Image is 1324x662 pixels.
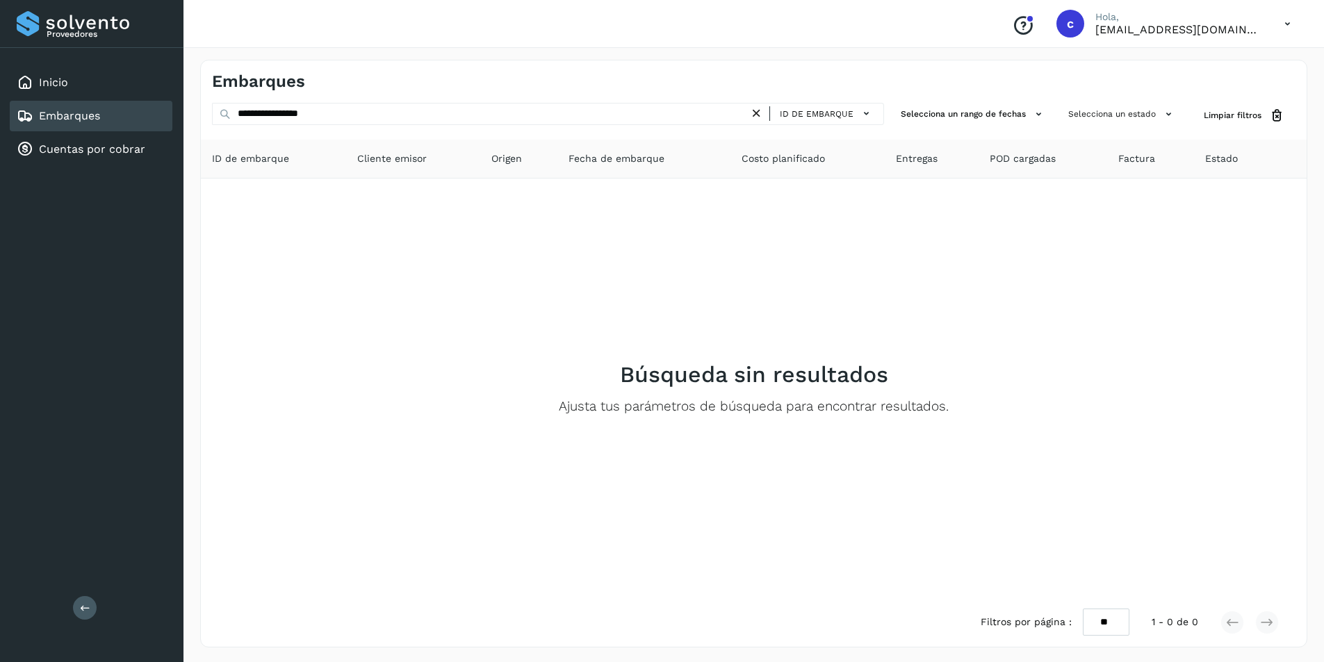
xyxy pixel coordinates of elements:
span: Entregas [896,151,938,166]
span: Limpiar filtros [1204,109,1261,122]
span: Factura [1118,151,1155,166]
p: Hola, [1095,11,1262,23]
p: cuentas3@enlacesmet.com.mx [1095,23,1262,36]
button: Selecciona un rango de fechas [895,103,1052,126]
span: Filtros por página : [981,615,1072,629]
div: Embarques [10,101,172,131]
a: Embarques [39,109,100,122]
span: Costo planificado [742,151,825,166]
span: Fecha de embarque [569,151,664,166]
div: Cuentas por cobrar [10,134,172,165]
h4: Embarques [212,72,305,92]
span: Origen [491,151,522,166]
button: Selecciona un estado [1063,103,1182,126]
a: Cuentas por cobrar [39,142,145,156]
span: POD cargadas [990,151,1056,166]
div: Inicio [10,67,172,98]
button: ID de embarque [776,104,878,124]
a: Inicio [39,76,68,89]
button: Limpiar filtros [1193,103,1296,129]
span: Cliente emisor [357,151,427,166]
span: Estado [1205,151,1238,166]
p: Proveedores [47,29,167,39]
span: ID de embarque [212,151,289,166]
span: 1 - 0 de 0 [1152,615,1198,629]
span: ID de embarque [780,108,853,120]
h2: Búsqueda sin resultados [620,361,888,388]
p: Ajusta tus parámetros de búsqueda para encontrar resultados. [559,399,949,415]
